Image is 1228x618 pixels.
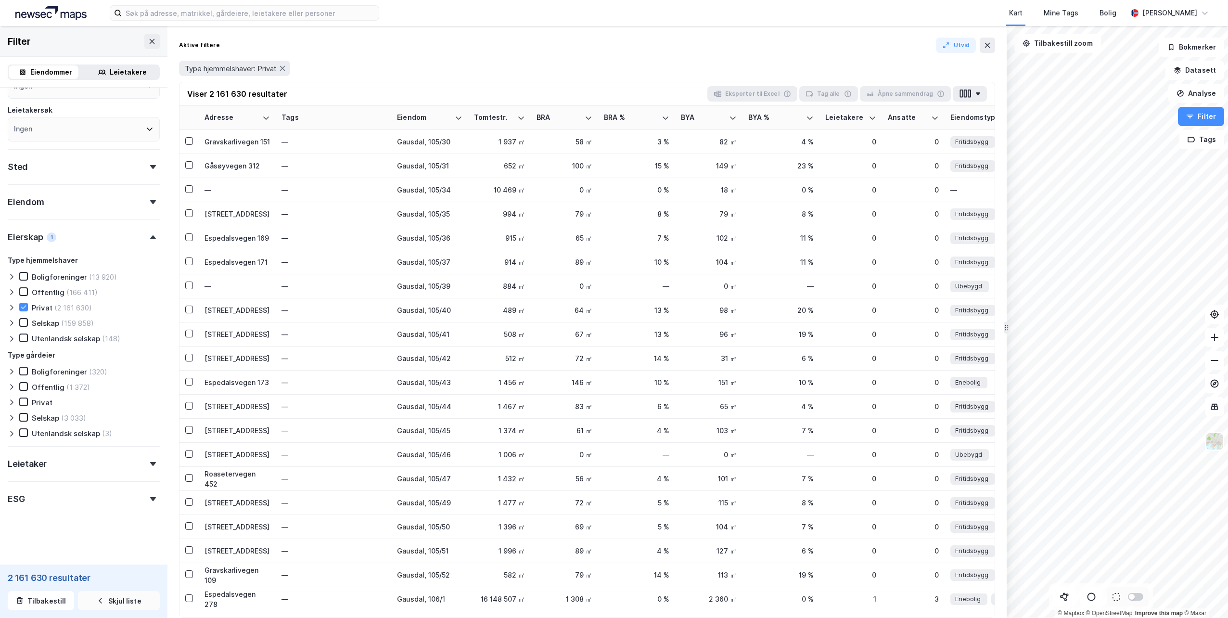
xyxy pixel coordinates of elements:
[205,137,270,147] div: Gravskarlivegen 151
[888,474,939,484] div: 0
[537,233,592,243] div: 65 ㎡
[32,398,52,407] div: Privat
[281,206,385,222] div: —
[955,161,988,171] span: Fritidsbygg
[397,161,462,171] div: Gausdal, 105/31
[1009,7,1023,19] div: Kart
[748,257,814,267] div: 11 %
[681,474,737,484] div: 101 ㎡
[205,425,270,436] div: [STREET_ADDRESS]
[205,546,270,556] div: [STREET_ADDRESS]
[888,353,939,363] div: 0
[205,353,270,363] div: [STREET_ADDRESS]
[1159,38,1224,57] button: Bokmerker
[681,425,737,436] div: 103 ㎡
[537,594,592,604] div: 1 308 ㎡
[604,281,669,291] div: —
[281,399,385,414] div: —
[825,353,876,363] div: 0
[748,546,814,556] div: 6 %
[681,401,737,412] div: 65 ㎡
[604,522,669,532] div: 5 %
[281,519,385,535] div: —
[825,450,876,460] div: 0
[681,570,737,580] div: 113 ㎡
[537,329,592,339] div: 67 ㎡
[825,425,876,436] div: 0
[537,546,592,556] div: 89 ㎡
[32,383,64,392] div: Offentlig
[8,591,74,610] button: Tilbakestill
[474,185,525,195] div: 10 469 ㎡
[397,281,462,291] div: Gausdal, 105/39
[955,377,981,387] span: Enebolig
[1180,572,1228,618] div: Kontrollprogram for chat
[748,137,814,147] div: 4 %
[825,113,865,122] div: Leietakere
[825,594,876,604] div: 1
[681,498,737,508] div: 115 ㎡
[537,498,592,508] div: 72 ㎡
[474,209,525,219] div: 994 ㎡
[66,288,98,297] div: (166 411)
[955,233,988,243] span: Fritidsbygg
[955,353,988,363] span: Fritidsbygg
[205,377,270,387] div: Espedalsvegen 173
[8,349,55,361] div: Type gårdeier
[955,281,982,291] span: Ubebygd
[950,182,1054,198] div: —
[1165,61,1224,80] button: Datasett
[537,257,592,267] div: 89 ㎡
[397,474,462,484] div: Gausdal, 105/47
[537,209,592,219] div: 79 ㎡
[32,429,100,438] div: Utenlandsk selskap
[8,196,44,208] div: Eiendom
[281,113,385,122] div: Tags
[604,113,658,122] div: BRA %
[955,329,988,339] span: Fritidsbygg
[397,305,462,315] div: Gausdal, 105/40
[936,38,976,53] button: Utvid
[474,570,525,580] div: 582 ㎡
[888,450,939,460] div: 0
[681,305,737,315] div: 98 ㎡
[748,498,814,508] div: 8 %
[205,589,270,609] div: Espedalsvegen 278
[397,450,462,460] div: Gausdal, 105/46
[8,493,25,505] div: ESG
[748,281,814,291] div: —
[537,113,581,122] div: BRA
[888,281,939,291] div: 0
[681,377,737,387] div: 151 ㎡
[604,137,669,147] div: 3 %
[537,570,592,580] div: 79 ㎡
[748,329,814,339] div: 19 %
[32,319,59,328] div: Selskap
[537,474,592,484] div: 56 ㎡
[32,288,64,297] div: Offentlig
[681,185,737,195] div: 18 ㎡
[205,185,270,195] div: —
[604,377,669,387] div: 10 %
[955,305,988,315] span: Fritidsbygg
[185,64,277,73] span: Type hjemmelshaver: Privat
[825,233,876,243] div: 0
[8,161,28,173] div: Sted
[825,401,876,412] div: 0
[537,377,592,387] div: 146 ㎡
[8,458,47,470] div: Leietaker
[537,185,592,195] div: 0 ㎡
[748,185,814,195] div: 0 %
[474,353,525,363] div: 512 ㎡
[681,329,737,339] div: 96 ㎡
[955,209,988,219] span: Fritidsbygg
[604,498,669,508] div: 5 %
[474,257,525,267] div: 914 ㎡
[15,6,87,20] img: logo.a4113a55bc3d86da70a041830d287a7e.svg
[397,498,462,508] div: Gausdal, 105/49
[179,41,220,49] div: Aktive filtere
[397,546,462,556] div: Gausdal, 105/51
[604,474,669,484] div: 4 %
[397,257,462,267] div: Gausdal, 105/37
[825,329,876,339] div: 0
